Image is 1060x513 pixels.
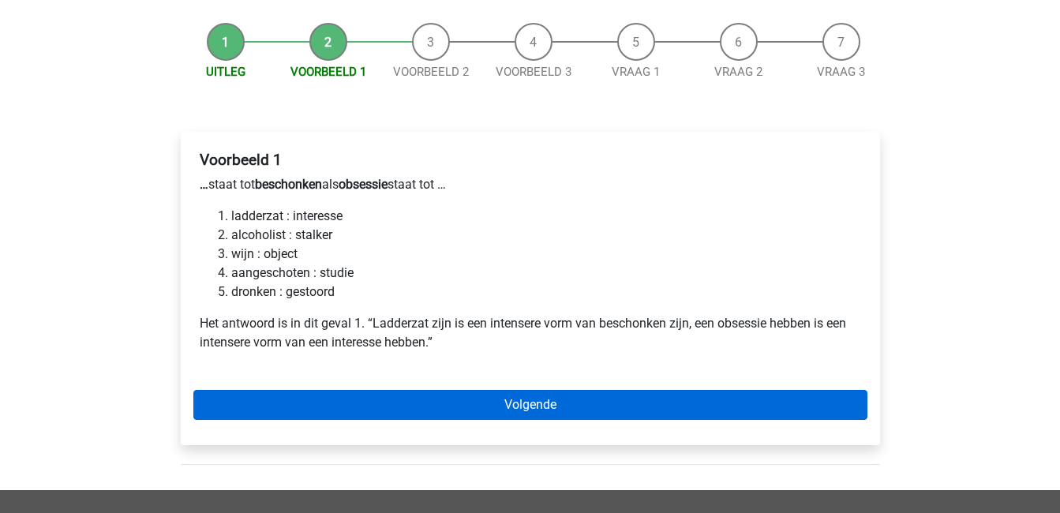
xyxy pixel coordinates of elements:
li: ladderzat : interesse [231,207,861,226]
li: aangeschoten : studie [231,264,861,283]
b: beschonken [255,177,322,192]
a: Vraag 3 [817,65,865,79]
a: Volgende [193,390,867,420]
li: wijn : object [231,245,861,264]
li: dronken : gestoord [231,283,861,301]
b: obsessie [339,177,388,192]
b: … [200,177,208,192]
li: alcoholist : stalker [231,226,861,245]
a: Voorbeeld 1 [290,65,366,79]
b: Voorbeeld 1 [200,151,282,169]
p: Het antwoord is in dit geval 1. “Ladderzat zijn is een intensere vorm van beschonken zijn, een ob... [200,314,861,352]
a: Voorbeeld 3 [496,65,571,79]
a: Uitleg [206,65,245,79]
a: Voorbeeld 2 [393,65,469,79]
a: Vraag 2 [714,65,762,79]
a: Vraag 1 [612,65,660,79]
p: staat tot als staat tot … [200,175,861,194]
